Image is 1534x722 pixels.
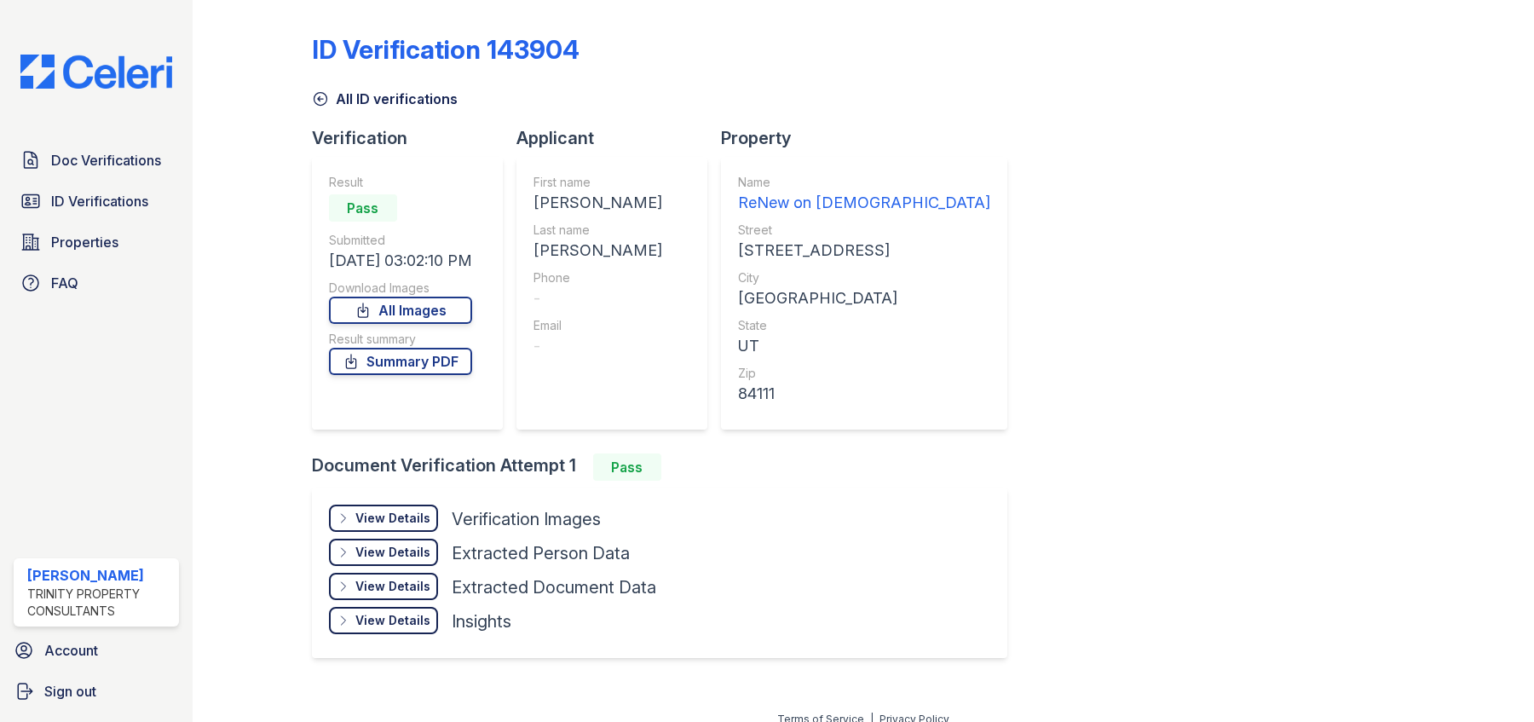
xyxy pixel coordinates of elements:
[738,317,990,334] div: State
[312,126,516,150] div: Verification
[329,249,472,273] div: [DATE] 03:02:10 PM
[452,507,601,531] div: Verification Images
[533,317,662,334] div: Email
[27,565,172,586] div: [PERSON_NAME]
[533,286,662,310] div: -
[738,334,990,358] div: UT
[312,453,1021,481] div: Document Verification Attempt 1
[452,575,656,599] div: Extracted Document Data
[14,225,179,259] a: Properties
[355,578,430,595] div: View Details
[452,609,511,633] div: Insights
[516,126,721,150] div: Applicant
[738,269,990,286] div: City
[452,541,630,565] div: Extracted Person Data
[1462,654,1517,705] iframe: chat widget
[51,232,118,252] span: Properties
[355,510,430,527] div: View Details
[27,586,172,620] div: Trinity Property Consultants
[44,681,96,702] span: Sign out
[329,194,397,222] div: Pass
[738,286,990,310] div: [GEOGRAPHIC_DATA]
[329,174,472,191] div: Result
[721,126,1021,150] div: Property
[533,239,662,263] div: [PERSON_NAME]
[533,174,662,191] div: First name
[738,191,990,215] div: ReNew on [DEMOGRAPHIC_DATA]
[7,674,186,708] a: Sign out
[7,55,186,89] img: CE_Logo_Blue-a8612792a0a2168367f1c8372b55b34899dd931a85d93a1a3d3e32e68fde9ad4.png
[738,365,990,382] div: Zip
[533,222,662,239] div: Last name
[329,297,472,324] a: All Images
[312,34,580,65] div: ID Verification 143904
[14,266,179,300] a: FAQ
[533,191,662,215] div: [PERSON_NAME]
[738,222,990,239] div: Street
[593,453,661,481] div: Pass
[14,184,179,218] a: ID Verifications
[51,150,161,170] span: Doc Verifications
[738,174,990,191] div: Name
[533,334,662,358] div: -
[51,273,78,293] span: FAQ
[738,239,990,263] div: [STREET_ADDRESS]
[44,640,98,661] span: Account
[312,89,458,109] a: All ID verifications
[533,269,662,286] div: Phone
[51,191,148,211] span: ID Verifications
[329,280,472,297] div: Download Images
[7,633,186,667] a: Account
[738,382,990,406] div: 84111
[329,348,472,375] a: Summary PDF
[14,143,179,177] a: Doc Verifications
[355,544,430,561] div: View Details
[355,612,430,629] div: View Details
[329,331,472,348] div: Result summary
[329,232,472,249] div: Submitted
[738,174,990,215] a: Name ReNew on [DEMOGRAPHIC_DATA]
